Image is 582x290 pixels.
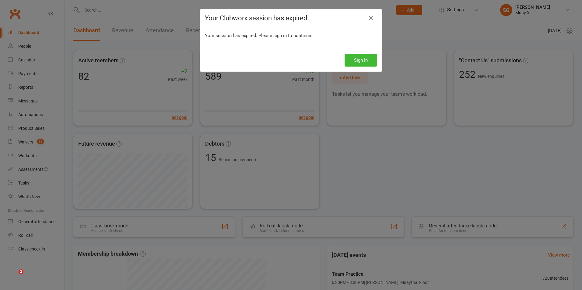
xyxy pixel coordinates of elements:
span: Your session has expired. Please sign in to continue. [205,33,312,38]
span: 2 [19,269,23,274]
button: Sign In [345,54,377,67]
h4: Your Clubworx session has expired [205,14,377,22]
a: Close [366,13,376,23]
iframe: Intercom live chat [6,269,21,284]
